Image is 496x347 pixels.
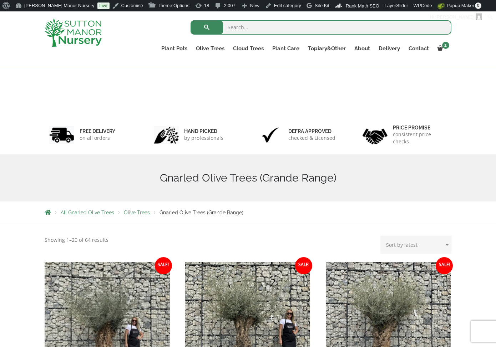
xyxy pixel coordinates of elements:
[393,131,447,145] p: consistent price checks
[61,210,114,215] a: All Gnarled Olive Trees
[346,3,379,9] span: Rank Math SEO
[229,44,268,53] a: Cloud Trees
[350,44,374,53] a: About
[154,126,179,144] img: 2.jpg
[45,236,108,244] p: Showing 1–20 of 64 results
[393,124,447,131] h6: Price promise
[363,124,388,146] img: 4.jpg
[124,210,150,215] a: Olive Trees
[315,3,329,8] span: Site Kit
[433,44,451,53] a: 2
[191,20,451,35] input: Search...
[475,2,481,9] span: 0
[45,172,451,184] h1: Gnarled Olive Trees (Grande Range)
[192,44,229,53] a: Olive Trees
[436,257,453,274] span: Sale!
[380,236,451,254] select: Shop order
[435,14,474,20] span: [PERSON_NAME]
[442,42,449,49] span: 2
[288,134,335,142] p: checked & Licensed
[427,11,485,23] a: Hi,
[97,2,110,9] a: Live
[258,126,283,144] img: 3.jpg
[157,44,192,53] a: Plant Pots
[374,44,404,53] a: Delivery
[288,128,335,134] h6: Defra approved
[45,209,451,215] nav: Breadcrumbs
[80,128,115,134] h6: FREE DELIVERY
[268,44,304,53] a: Plant Care
[404,44,433,53] a: Contact
[295,257,312,274] span: Sale!
[304,44,350,53] a: Topiary&Other
[49,126,74,144] img: 1.jpg
[184,128,223,134] h6: hand picked
[45,19,102,47] img: logo
[155,257,172,274] span: Sale!
[80,134,115,142] p: on all orders
[184,134,223,142] p: by professionals
[160,210,243,215] span: Gnarled Olive Trees (Grande Range)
